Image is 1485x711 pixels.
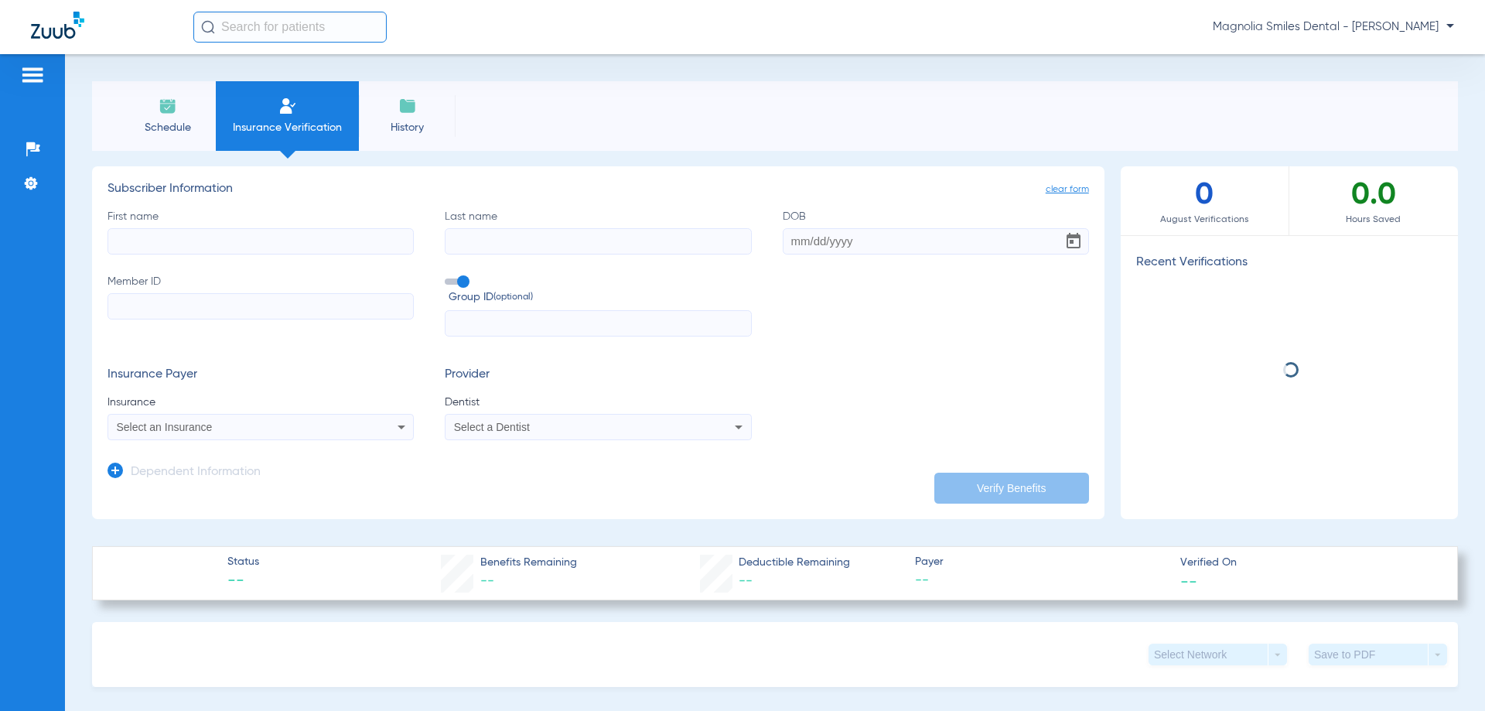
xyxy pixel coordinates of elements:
[131,120,204,135] span: Schedule
[108,209,414,255] label: First name
[783,228,1089,255] input: DOBOpen calendar
[1180,555,1432,571] span: Verified On
[1121,255,1458,271] h3: Recent Verifications
[108,182,1089,197] h3: Subscriber Information
[227,571,259,593] span: --
[117,421,213,433] span: Select an Insurance
[108,395,414,410] span: Insurance
[915,554,1167,570] span: Payer
[445,367,751,383] h3: Provider
[1180,573,1197,589] span: --
[1213,19,1454,35] span: Magnolia Smiles Dental - [PERSON_NAME]
[193,12,387,43] input: Search for patients
[20,66,45,84] img: hamburger-icon
[1121,212,1289,227] span: August Verifications
[108,367,414,383] h3: Insurance Payer
[227,554,259,570] span: Status
[201,20,215,34] img: Search Icon
[31,12,84,39] img: Zuub Logo
[370,120,444,135] span: History
[1046,182,1089,197] span: clear form
[480,574,494,588] span: --
[739,555,850,571] span: Deductible Remaining
[1289,212,1458,227] span: Hours Saved
[278,97,297,115] img: Manual Insurance Verification
[108,228,414,255] input: First name
[159,97,177,115] img: Schedule
[445,395,751,410] span: Dentist
[454,421,530,433] span: Select a Dentist
[445,228,751,255] input: Last name
[1058,226,1089,257] button: Open calendar
[915,571,1167,590] span: --
[449,289,751,306] span: Group ID
[445,209,751,255] label: Last name
[398,97,417,115] img: History
[783,209,1089,255] label: DOB
[1289,166,1458,235] div: 0.0
[934,473,1089,504] button: Verify Benefits
[108,293,414,320] input: Member ID
[108,274,414,337] label: Member ID
[739,574,753,588] span: --
[1121,166,1289,235] div: 0
[480,555,577,571] span: Benefits Remaining
[131,465,261,480] h3: Dependent Information
[227,120,347,135] span: Insurance Verification
[493,289,533,306] small: (optional)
